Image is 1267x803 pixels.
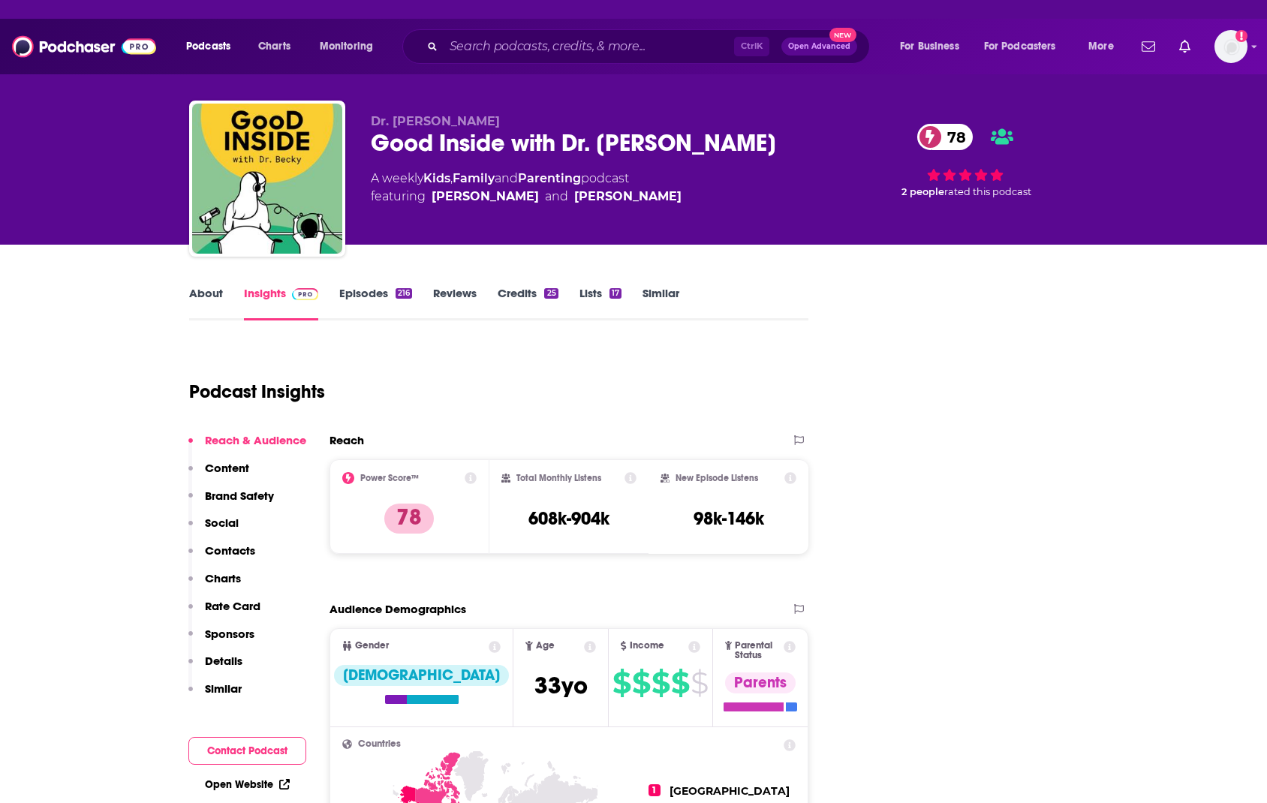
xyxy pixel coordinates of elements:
span: and [545,188,568,206]
div: 17 [609,288,621,299]
p: Sponsors [205,627,254,641]
p: Similar [205,681,242,696]
h3: 608k-904k [528,507,609,530]
p: 78 [384,504,434,534]
h1: Podcast Insights [189,380,325,403]
div: 25 [544,288,558,299]
button: open menu [309,35,393,59]
div: 78 2 peoplerated this podcast [853,114,1078,207]
a: Reviews [433,286,477,320]
span: Parental Status [735,641,781,660]
div: [PERSON_NAME] [432,188,539,206]
button: open menu [1078,35,1133,59]
p: Content [205,461,249,475]
span: Charts [258,36,290,57]
span: Gender [355,641,389,651]
button: Content [188,461,249,489]
a: Show notifications dropdown [1136,34,1161,59]
a: Parenting [518,171,581,185]
a: Family [453,171,495,185]
p: Brand Safety [205,489,274,503]
input: Search podcasts, credits, & more... [444,35,734,59]
a: Episodes216 [339,286,412,320]
span: For Podcasters [984,36,1056,57]
button: Social [188,516,239,543]
button: open menu [889,35,978,59]
p: Contacts [205,543,255,558]
a: Credits25 [498,286,558,320]
p: Rate Card [205,599,260,613]
a: 78 [917,124,974,150]
button: Sponsors [188,627,254,654]
a: Similar [643,286,679,320]
a: Charts [248,35,299,59]
p: Details [205,654,242,668]
button: Contacts [188,543,255,571]
button: Reach & Audience [188,433,306,461]
div: [DEMOGRAPHIC_DATA] [334,665,509,686]
img: Podchaser - Follow, Share and Rate Podcasts [12,32,156,61]
span: and [495,171,518,185]
span: Monitoring [320,36,373,57]
span: New [829,28,856,42]
button: Charts [188,571,241,599]
span: [GEOGRAPHIC_DATA] [670,784,790,798]
h2: Total Monthly Listens [516,473,601,483]
a: InsightsPodchaser Pro [244,286,318,320]
img: Good Inside with Dr. Becky [192,104,342,254]
button: Rate Card [188,599,260,627]
p: Reach & Audience [205,433,306,447]
span: featuring [371,188,682,206]
span: rated this podcast [944,186,1031,197]
a: Lists17 [579,286,621,320]
span: 1 [649,784,661,796]
button: Contact Podcast [188,737,306,765]
h2: Reach [330,433,364,447]
p: Social [205,516,239,530]
span: 78 [932,124,974,150]
img: User Profile [1214,30,1247,63]
span: For Business [900,36,959,57]
div: Search podcasts, credits, & more... [417,29,884,64]
button: Similar [188,681,242,709]
h2: Audience Demographics [330,602,466,616]
span: Podcasts [186,36,230,57]
span: 33 yo [534,671,588,700]
a: Show notifications dropdown [1173,34,1196,59]
span: More [1088,36,1114,57]
button: Details [188,654,242,681]
span: $ [671,671,689,695]
a: [PERSON_NAME] [574,188,682,206]
button: open menu [974,35,1078,59]
a: Open Website [205,778,290,791]
button: open menu [176,35,250,59]
span: $ [632,671,650,695]
span: Countries [358,739,401,749]
span: 2 people [901,186,944,197]
span: Dr. [PERSON_NAME] [371,114,500,128]
span: $ [612,671,630,695]
span: Logged in as Citichaser [1214,30,1247,63]
h2: New Episode Listens [676,473,758,483]
h3: 98k-146k [694,507,764,530]
svg: Email not verified [1235,30,1247,42]
div: 216 [396,288,412,299]
button: Brand Safety [188,489,274,516]
span: Open Advanced [788,43,850,50]
h2: Power Score™ [360,473,419,483]
img: Podchaser Pro [292,288,318,300]
span: $ [691,671,708,695]
span: Income [630,641,664,651]
div: A weekly podcast [371,170,682,206]
a: About [189,286,223,320]
span: Ctrl K [734,37,769,56]
p: Charts [205,571,241,585]
button: Show profile menu [1214,30,1247,63]
div: Parents [725,672,796,693]
span: $ [652,671,670,695]
span: Age [536,641,555,651]
span: , [450,171,453,185]
a: Kids [423,171,450,185]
